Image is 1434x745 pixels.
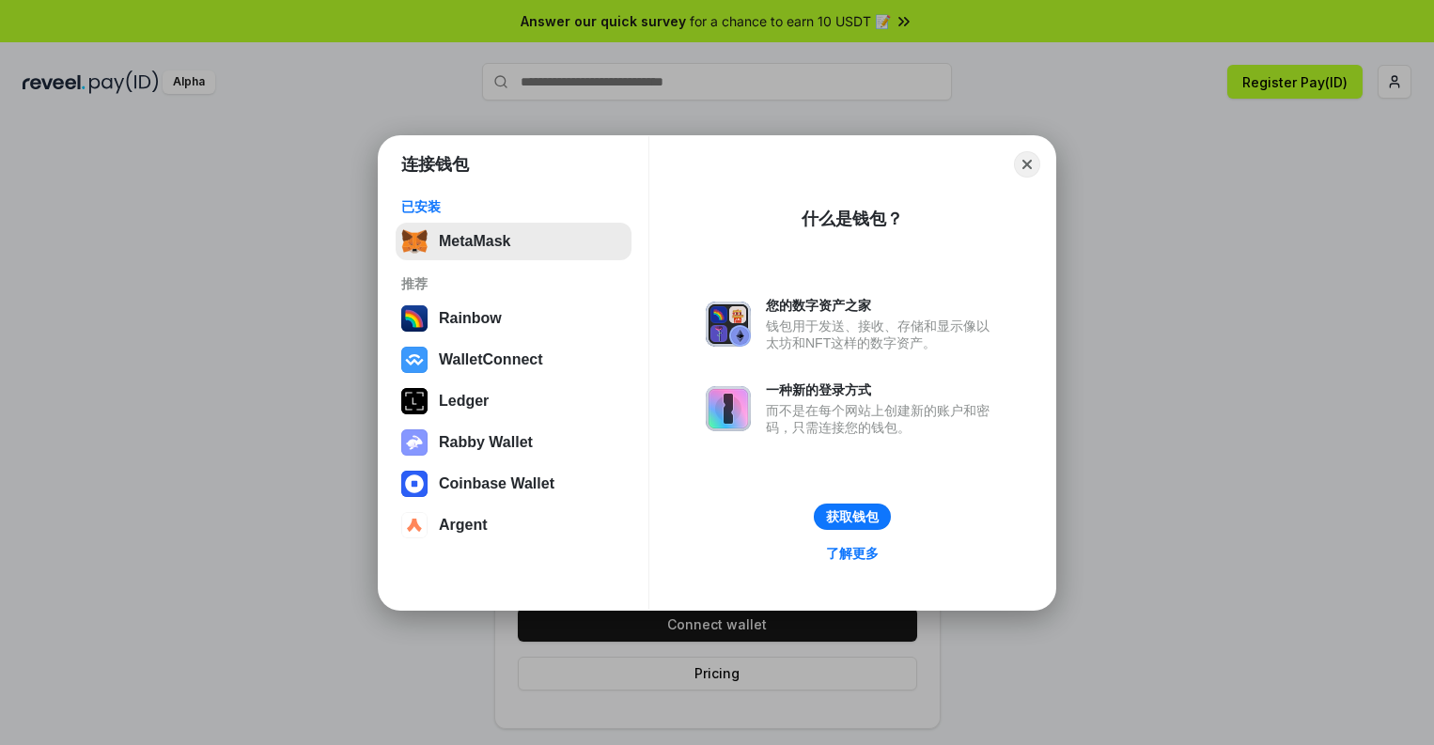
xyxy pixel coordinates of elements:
div: 推荐 [401,275,626,292]
div: 钱包用于发送、接收、存储和显示像以太坊和NFT这样的数字资产。 [766,318,999,351]
img: svg+xml,%3Csvg%20xmlns%3D%22http%3A%2F%2Fwww.w3.org%2F2000%2Fsvg%22%20fill%3D%22none%22%20viewBox... [706,302,751,347]
div: Ledger [439,393,489,410]
img: svg+xml,%3Csvg%20fill%3D%22none%22%20height%3D%2233%22%20viewBox%3D%220%200%2035%2033%22%20width%... [401,228,428,255]
div: 获取钱包 [826,508,879,525]
img: svg+xml,%3Csvg%20width%3D%2228%22%20height%3D%2228%22%20viewBox%3D%220%200%2028%2028%22%20fill%3D... [401,471,428,497]
div: 而不是在每个网站上创建新的账户和密码，只需连接您的钱包。 [766,402,999,436]
button: MetaMask [396,223,631,260]
button: Rabby Wallet [396,424,631,461]
div: Rainbow [439,310,502,327]
button: Rainbow [396,300,631,337]
div: MetaMask [439,233,510,250]
div: Argent [439,517,488,534]
img: svg+xml,%3Csvg%20width%3D%2228%22%20height%3D%2228%22%20viewBox%3D%220%200%2028%2028%22%20fill%3D... [401,347,428,373]
div: 什么是钱包？ [802,208,903,230]
div: 您的数字资产之家 [766,297,999,314]
div: WalletConnect [439,351,543,368]
button: Ledger [396,382,631,420]
div: 一种新的登录方式 [766,381,999,398]
button: Coinbase Wallet [396,465,631,503]
a: 了解更多 [815,541,890,566]
button: Close [1014,151,1040,178]
div: 已安装 [401,198,626,215]
h1: 连接钱包 [401,153,469,176]
div: Rabby Wallet [439,434,533,451]
img: svg+xml,%3Csvg%20width%3D%2228%22%20height%3D%2228%22%20viewBox%3D%220%200%2028%2028%22%20fill%3D... [401,512,428,538]
button: WalletConnect [396,341,631,379]
img: svg+xml,%3Csvg%20xmlns%3D%22http%3A%2F%2Fwww.w3.org%2F2000%2Fsvg%22%20fill%3D%22none%22%20viewBox... [401,429,428,456]
img: svg+xml,%3Csvg%20width%3D%22120%22%20height%3D%22120%22%20viewBox%3D%220%200%20120%20120%22%20fil... [401,305,428,332]
button: 获取钱包 [814,504,891,530]
div: Coinbase Wallet [439,475,554,492]
img: svg+xml,%3Csvg%20xmlns%3D%22http%3A%2F%2Fwww.w3.org%2F2000%2Fsvg%22%20fill%3D%22none%22%20viewBox... [706,386,751,431]
div: 了解更多 [826,545,879,562]
img: svg+xml,%3Csvg%20xmlns%3D%22http%3A%2F%2Fwww.w3.org%2F2000%2Fsvg%22%20width%3D%2228%22%20height%3... [401,388,428,414]
button: Argent [396,506,631,544]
